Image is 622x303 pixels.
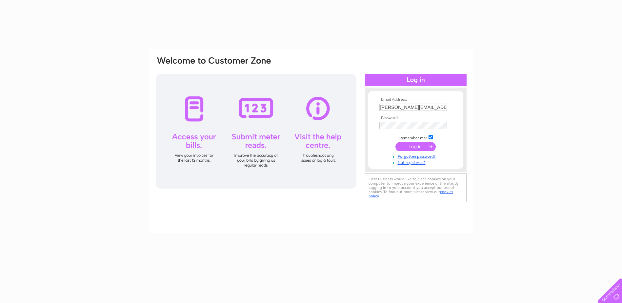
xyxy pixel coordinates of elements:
a: Forgotten password? [379,153,454,159]
a: cookies policy [369,190,453,198]
div: Clear Business would like to place cookies on your computer to improve your experience of the sit... [365,173,467,202]
td: Remember me? [378,134,454,141]
th: Email Address: [378,97,454,102]
th: Password: [378,116,454,120]
input: Submit [395,142,436,151]
a: Not registered? [379,159,454,165]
